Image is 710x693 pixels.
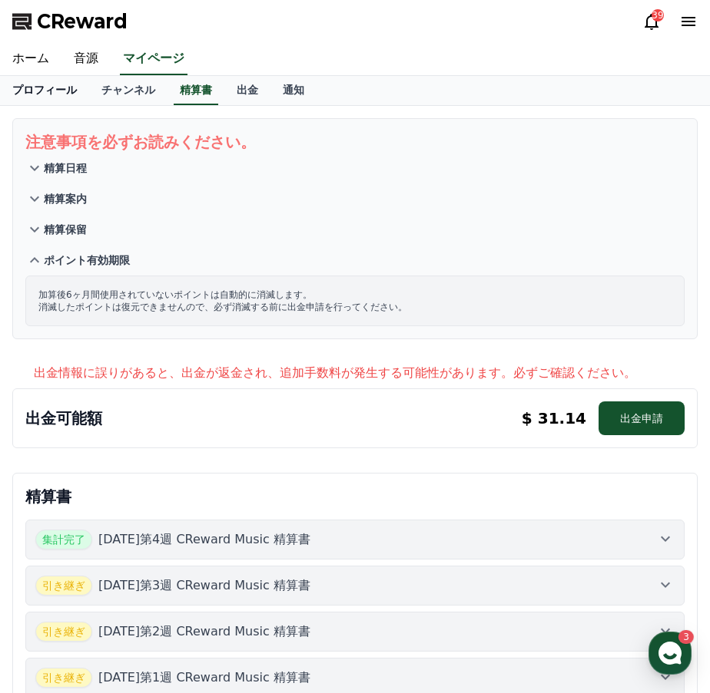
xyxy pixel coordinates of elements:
[120,43,187,75] a: マイページ
[25,153,685,183] button: 精算日程
[25,408,102,429] p: 出金可能額
[25,520,685,559] button: 集計完了 [DATE]第4週 CReward Music 精算書
[38,289,672,313] p: 加算後6ヶ月間使用されていないポイントは自動的に消滅します。 消滅したポイントは復元できませんので、必ず消滅する前に出金申請を行ってください。
[44,160,87,176] p: 精算日程
[128,510,173,523] span: Messages
[34,364,698,382] p: 出金情報に誤りがあると、出金が返金され、追加手数料が発生する可能性があります。必ずご確認ください。
[156,486,161,498] span: 3
[12,9,128,34] a: CReward
[39,510,66,522] span: Home
[44,252,130,268] p: ポイント有効期限
[98,530,310,549] p: [DATE]第4週 CReward Music 精算書
[35,576,92,596] span: 引き継ぎ
[89,76,168,105] a: チャンネル
[35,530,92,549] span: 集計完了
[61,43,111,75] a: 音源
[270,76,317,105] a: 通知
[25,486,685,507] p: 精算書
[25,214,685,245] button: 精算保留
[37,9,128,34] span: CReward
[98,668,310,687] p: [DATE]第1週 CReward Music 精算書
[98,622,310,641] p: [DATE]第2週 CReward Music 精算書
[642,12,661,31] a: 39
[652,9,664,21] div: 39
[35,622,92,642] span: 引き継ぎ
[101,487,198,525] a: 3Messages
[25,183,685,214] button: 精算案内
[98,576,310,595] p: [DATE]第3週 CReward Music 精算書
[198,487,295,525] a: Settings
[44,191,87,206] p: 精算案内
[522,408,586,429] p: $ 31.14
[25,245,685,276] button: ポイント有効期限
[25,612,685,652] button: 引き継ぎ [DATE]第2週 CReward Music 精算書
[44,222,87,237] p: 精算保留
[35,668,92,688] span: 引き継ぎ
[599,401,685,435] button: 出金申請
[5,487,101,525] a: Home
[227,510,265,522] span: Settings
[25,131,685,153] p: 注意事項を必ずお読みください。
[25,566,685,606] button: 引き継ぎ [DATE]第3週 CReward Music 精算書
[224,76,270,105] a: 出金
[174,76,218,105] a: 精算書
